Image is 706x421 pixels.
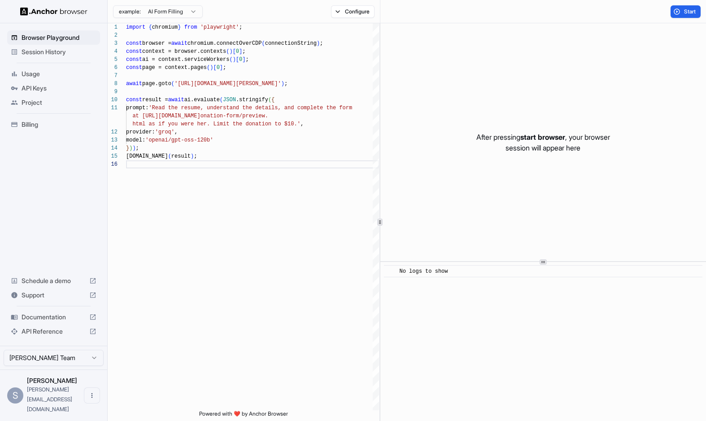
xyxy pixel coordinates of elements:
[191,153,194,159] span: )
[187,40,262,47] span: chromium.connectOverCDP
[671,5,701,18] button: Start
[27,386,72,412] span: sophia@rye.com
[22,84,96,93] span: API Keys
[194,153,197,159] span: ;
[168,97,184,103] span: await
[284,81,288,87] span: ;
[207,64,210,71] span: (
[27,377,77,384] span: Sophia Willows
[152,24,178,30] span: chromium
[171,81,174,87] span: (
[220,97,223,103] span: (
[476,132,610,153] p: After pressing , your browser session will appear here
[129,145,132,151] span: )
[7,81,100,95] div: API Keys
[229,48,232,55] span: )
[7,45,100,59] div: Session History
[317,40,320,47] span: )
[132,113,200,119] span: at [URL][DOMAIN_NAME]
[126,81,142,87] span: await
[108,144,118,152] div: 14
[126,105,148,111] span: prompt:
[22,98,96,107] span: Project
[22,33,96,42] span: Browser Playground
[132,145,135,151] span: )
[200,24,239,30] span: 'playwright'
[7,67,100,81] div: Usage
[142,56,229,63] span: ai = context.serviceWorkers
[22,69,96,78] span: Usage
[108,136,118,144] div: 13
[142,48,226,55] span: context = browser.contexts
[148,105,310,111] span: 'Read the resume, understand the details, and comp
[126,64,142,71] span: const
[178,24,181,30] span: }
[22,47,96,56] span: Session History
[217,64,220,71] span: 0
[22,120,96,129] span: Billing
[108,160,118,168] div: 16
[239,56,242,63] span: 0
[126,24,145,30] span: import
[174,81,281,87] span: '[URL][DOMAIN_NAME][PERSON_NAME]'
[108,152,118,160] div: 15
[126,153,168,159] span: [DOMAIN_NAME]
[294,121,300,127] span: .'
[220,64,223,71] span: ]
[310,105,352,111] span: lete the form
[148,24,152,30] span: {
[684,8,697,15] span: Start
[126,145,129,151] span: }
[226,48,229,55] span: (
[7,274,100,288] div: Schedule a demo
[184,24,197,30] span: from
[108,23,118,31] div: 1
[7,310,100,324] div: Documentation
[142,40,171,47] span: browser =
[108,56,118,64] div: 5
[108,88,118,96] div: 9
[142,97,168,103] span: result =
[22,291,86,300] span: Support
[200,113,268,119] span: onation-form/preview.
[108,128,118,136] div: 12
[281,81,284,87] span: )
[520,133,565,142] span: start browser
[236,48,239,55] span: 0
[168,153,171,159] span: (
[229,56,232,63] span: (
[126,40,142,47] span: const
[271,97,275,103] span: {
[331,5,375,18] button: Configure
[108,72,118,80] div: 7
[239,24,242,30] span: ;
[108,31,118,39] div: 2
[265,40,317,47] span: connectionString
[388,267,393,276] span: ​
[233,48,236,55] span: [
[136,145,139,151] span: ;
[320,40,323,47] span: ;
[126,56,142,63] span: const
[199,410,288,421] span: Powered with ❤️ by Anchor Browser
[84,387,100,404] button: Open menu
[22,276,86,285] span: Schedule a demo
[7,117,100,132] div: Billing
[245,56,248,63] span: ;
[210,64,213,71] span: )
[108,39,118,47] div: 3
[108,96,118,104] div: 10
[268,97,271,103] span: (
[174,129,178,135] span: ,
[171,153,191,159] span: result
[239,48,242,55] span: ]
[126,97,142,103] span: const
[108,104,118,112] div: 11
[126,129,155,135] span: provider:
[132,121,294,127] span: html as if you were her. Limit the donation to $10
[142,64,207,71] span: page = context.pages
[213,64,216,71] span: [
[223,64,226,71] span: ;
[22,327,86,336] span: API Reference
[400,268,448,275] span: No logs to show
